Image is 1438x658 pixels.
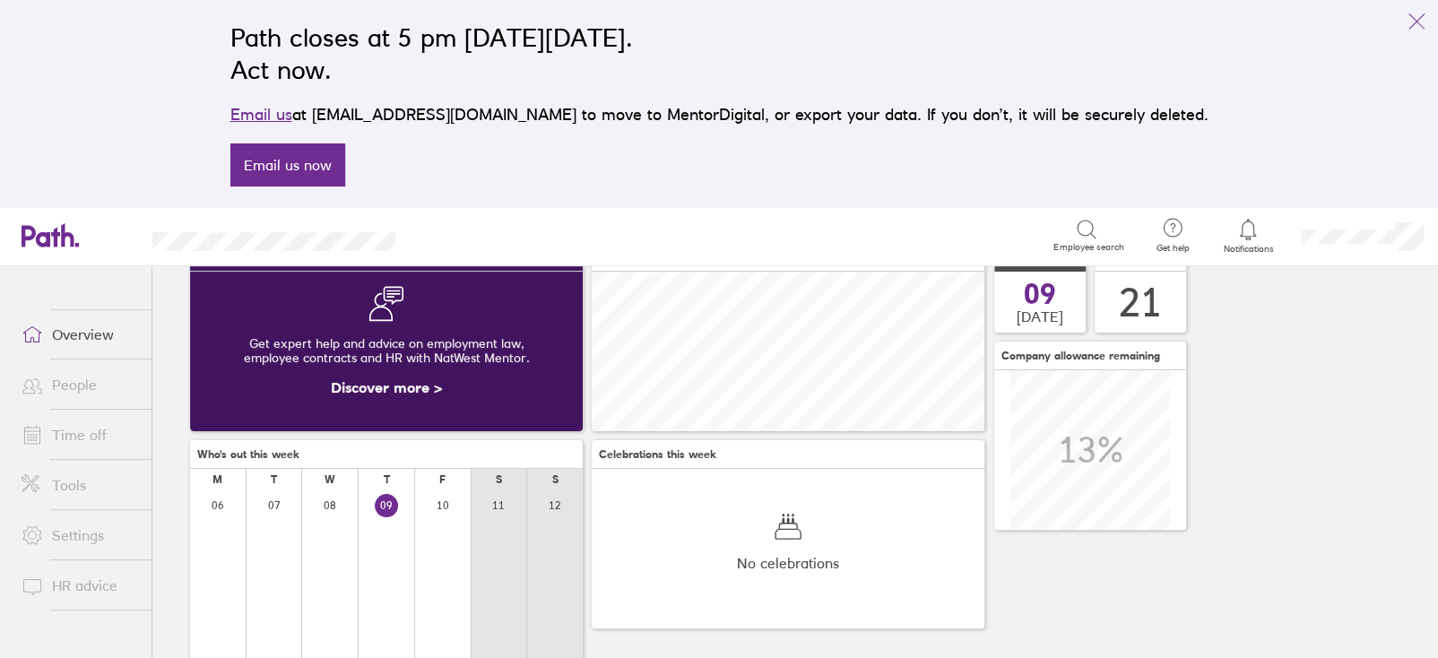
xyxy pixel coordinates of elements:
span: Notifications [1219,244,1278,255]
div: S [496,473,502,486]
a: Email us [230,105,292,124]
div: W [325,473,335,486]
div: F [439,473,446,486]
span: Employee search [1053,242,1123,253]
a: Email us now [230,143,345,186]
div: Get expert help and advice on employment law, employee contracts and HR with NatWest Mentor. [204,322,568,379]
div: Search [444,227,489,243]
div: T [384,473,390,486]
a: Overview [7,316,152,352]
a: People [7,367,152,403]
div: M [212,473,222,486]
span: No celebrations [737,555,839,571]
a: Notifications [1219,217,1278,255]
span: Company allowance remaining [1001,350,1160,362]
span: 09 [1024,280,1056,308]
div: T [271,473,277,486]
div: 21 [1119,280,1162,325]
h2: Path closes at 5 pm [DATE][DATE]. Act now. [230,22,1208,86]
a: Discover more > [331,378,442,396]
div: S [552,473,559,486]
a: Tools [7,467,152,503]
span: Get help [1143,243,1201,254]
span: Celebrations this week [599,448,716,461]
span: Who's out this week [197,448,299,461]
span: [DATE] [1017,308,1063,325]
p: at [EMAIL_ADDRESS][DOMAIN_NAME] to move to MentorDigital, or export your data. If you don’t, it w... [230,102,1208,127]
a: Time off [7,417,152,453]
a: HR advice [7,567,152,603]
a: Settings [7,517,152,553]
